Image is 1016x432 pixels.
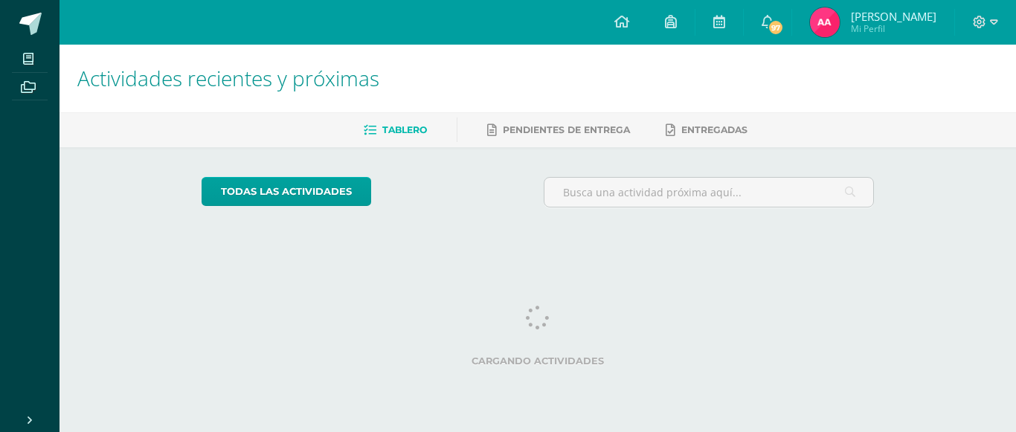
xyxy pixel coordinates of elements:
[202,177,371,206] a: todas las Actividades
[768,19,784,36] span: 97
[382,124,427,135] span: Tablero
[487,118,630,142] a: Pendientes de entrega
[681,124,747,135] span: Entregadas
[77,64,379,92] span: Actividades recientes y próximas
[364,118,427,142] a: Tablero
[202,355,875,367] label: Cargando actividades
[851,9,936,24] span: [PERSON_NAME]
[666,118,747,142] a: Entregadas
[851,22,936,35] span: Mi Perfil
[544,178,874,207] input: Busca una actividad próxima aquí...
[810,7,840,37] img: ad9d82ebd988144697aff181cf07c7d6.png
[503,124,630,135] span: Pendientes de entrega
